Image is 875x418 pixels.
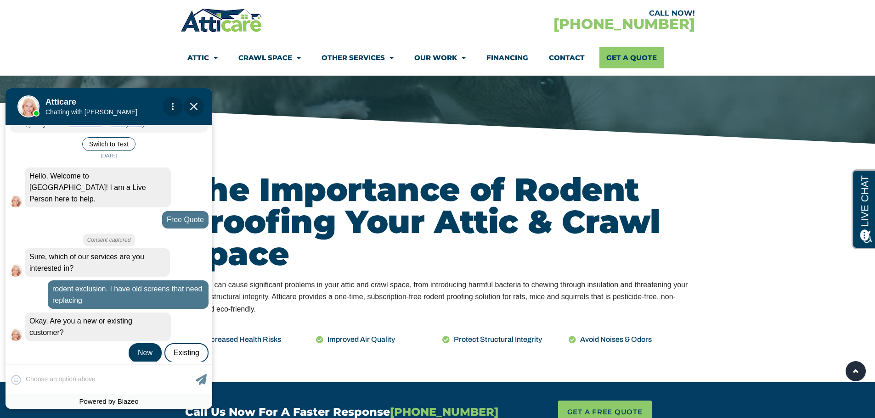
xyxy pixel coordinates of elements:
[486,47,528,68] a: Financing
[41,88,170,124] div: Atticare
[17,8,40,30] img: Live Agent
[29,229,132,249] span: Okay. Are you a new or existing customer?
[452,334,542,346] span: Protect Structural Integrity
[82,50,135,63] button: Switch to Text
[9,240,22,253] img: Live Agent
[184,9,204,29] span: Close Chat
[438,10,695,17] div: CALL NOW!
[29,84,146,115] span: Hello. Welcome to [GEOGRAPHIC_DATA]! I am a Live Person here to help.
[414,47,466,68] a: Our Work
[238,47,301,68] a: Crawl Space
[48,193,209,221] div: rodent exclusion. I have old screens that need replacing
[83,146,135,159] div: Consent captured
[190,15,198,22] img: Close Chat
[25,161,170,189] div: Sure, which of our services are you interested in?
[322,47,394,68] a: Other Services
[187,47,218,68] a: Attic
[6,306,212,321] div: Powered by Blazeo
[185,407,510,418] h4: Call Us Now For A Faster Response
[549,47,585,68] a: Contact
[9,176,22,189] img: Live Agent
[98,64,120,72] span: [DATE]
[162,123,209,140] div: Free Quote
[599,47,664,68] a: Get A Quote
[164,256,209,275] div: Existing
[185,279,690,315] div: Rodents can cause significant problems in your attic and crawl space, from introducing harmful ba...
[45,10,158,19] h1: Atticare
[185,173,690,270] h2: The Importance of Rodent Proofing Your Attic & Crawl Space
[163,9,183,29] div: Action Menu
[9,107,22,120] img: Live Agent
[45,21,158,28] p: Chatting with [PERSON_NAME]
[578,334,652,346] span: Avoid Noises & Odors
[23,7,74,19] span: Opens a chat window
[325,334,395,346] span: Improved Air Quality
[187,47,688,68] nav: Menu
[129,256,162,275] div: New
[199,334,281,346] span: Decreased Health Risks
[45,10,158,28] div: Move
